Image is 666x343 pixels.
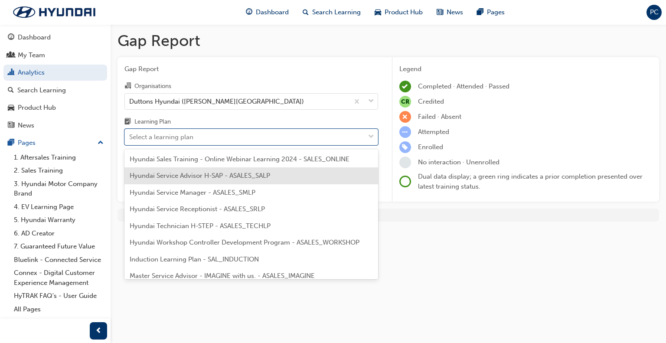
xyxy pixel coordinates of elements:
a: 3. Hyundai Motor Company Brand [10,177,107,200]
div: Legend [399,64,653,74]
a: Search Learning [3,82,107,98]
span: Dual data display; a green ring indicates a prior completion presented over latest training status. [418,173,643,190]
a: Product Hub [3,100,107,116]
span: Hyundai Technician H-STEP - ASALES_TECHLP [130,222,271,230]
span: guage-icon [246,7,252,18]
span: Product Hub [385,7,423,17]
a: Dashboard [3,29,107,46]
span: chart-icon [8,69,14,77]
span: pages-icon [477,7,483,18]
span: learningplan-icon [124,118,131,126]
span: News [447,7,463,17]
span: Enrolled [418,143,443,151]
a: My Team [3,47,107,63]
a: Analytics [3,65,107,81]
span: Hyundai Workshop Controller Development Program - ASALES_WORKSHOP [130,238,359,246]
span: Dashboard [256,7,289,17]
span: Pages [487,7,505,17]
img: Trak [4,3,104,21]
a: All Pages [10,303,107,316]
span: Hyundai Service Manager - ASALES_SMLP [130,189,255,196]
span: people-icon [8,52,14,59]
span: Gap Report [124,64,378,74]
a: car-iconProduct Hub [368,3,430,21]
span: guage-icon [8,34,14,42]
div: News [18,121,34,131]
div: Learning Plan [134,118,171,126]
a: search-iconSearch Learning [296,3,368,21]
span: up-icon [98,137,104,149]
span: search-icon [303,7,309,18]
a: 1. Aftersales Training [10,151,107,164]
a: 5. Hyundai Warranty [10,213,107,227]
span: Hyundai Service Advisor H-SAP - ASALES_SALP [130,172,270,180]
button: PC [646,5,662,20]
span: No interaction · Unenrolled [418,158,499,166]
a: pages-iconPages [470,3,512,21]
span: Hyundai Service Receptionist - ASALES_SRLP [130,205,265,213]
button: Pages [3,135,107,151]
span: pages-icon [8,139,14,147]
span: learningRecordVerb_ENROLL-icon [399,141,411,153]
a: 6. AD Creator [10,227,107,240]
span: prev-icon [95,326,102,336]
span: Hyundai Sales Training - Online Webinar Learning 2024 - SALES_ONLINE [130,155,349,163]
a: 2. Sales Training [10,164,107,177]
span: news-icon [437,7,443,18]
span: learningRecordVerb_ATTEMPT-icon [399,126,411,138]
span: Master Service Advisor - IMAGINE with us. - ASALES_IMAGINE [130,272,315,280]
a: news-iconNews [430,3,470,21]
div: Search Learning [17,85,66,95]
div: Pages [18,138,36,148]
span: car-icon [8,104,14,112]
span: car-icon [375,7,381,18]
div: Organisations [134,82,171,91]
h1: Gap Report [118,31,659,50]
div: My Team [18,50,45,60]
div: Product Hub [18,103,56,113]
div: Dashboard [18,33,51,42]
a: Connex - Digital Customer Experience Management [10,266,107,289]
span: learningRecordVerb_FAIL-icon [399,111,411,123]
span: Induction Learning Plan - SAL_INDUCTION [130,255,259,263]
span: Search Learning [312,7,361,17]
span: learningRecordVerb_COMPLETE-icon [399,81,411,92]
a: 4. EV Learning Page [10,200,107,214]
a: 7. Guaranteed Future Value [10,240,107,253]
span: search-icon [8,87,14,95]
span: PC [650,7,659,17]
a: guage-iconDashboard [239,3,296,21]
span: Completed · Attended · Passed [418,82,509,90]
span: learningRecordVerb_NONE-icon [399,157,411,168]
div: Duttons Hyundai ([PERSON_NAME][GEOGRAPHIC_DATA]) [129,96,304,106]
a: News [3,118,107,134]
button: DashboardMy TeamAnalyticsSearch LearningProduct HubNews [3,28,107,135]
span: down-icon [368,131,374,143]
a: Bluelink - Connected Service [10,253,107,267]
span: Credited [418,98,444,105]
span: Failed · Absent [418,113,461,121]
a: HyTRAK FAQ's - User Guide [10,289,107,303]
span: organisation-icon [124,82,131,90]
div: Select a learning plan [129,132,193,142]
span: news-icon [8,122,14,130]
span: Attempted [418,128,449,136]
span: down-icon [368,96,374,107]
span: null-icon [399,96,411,108]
